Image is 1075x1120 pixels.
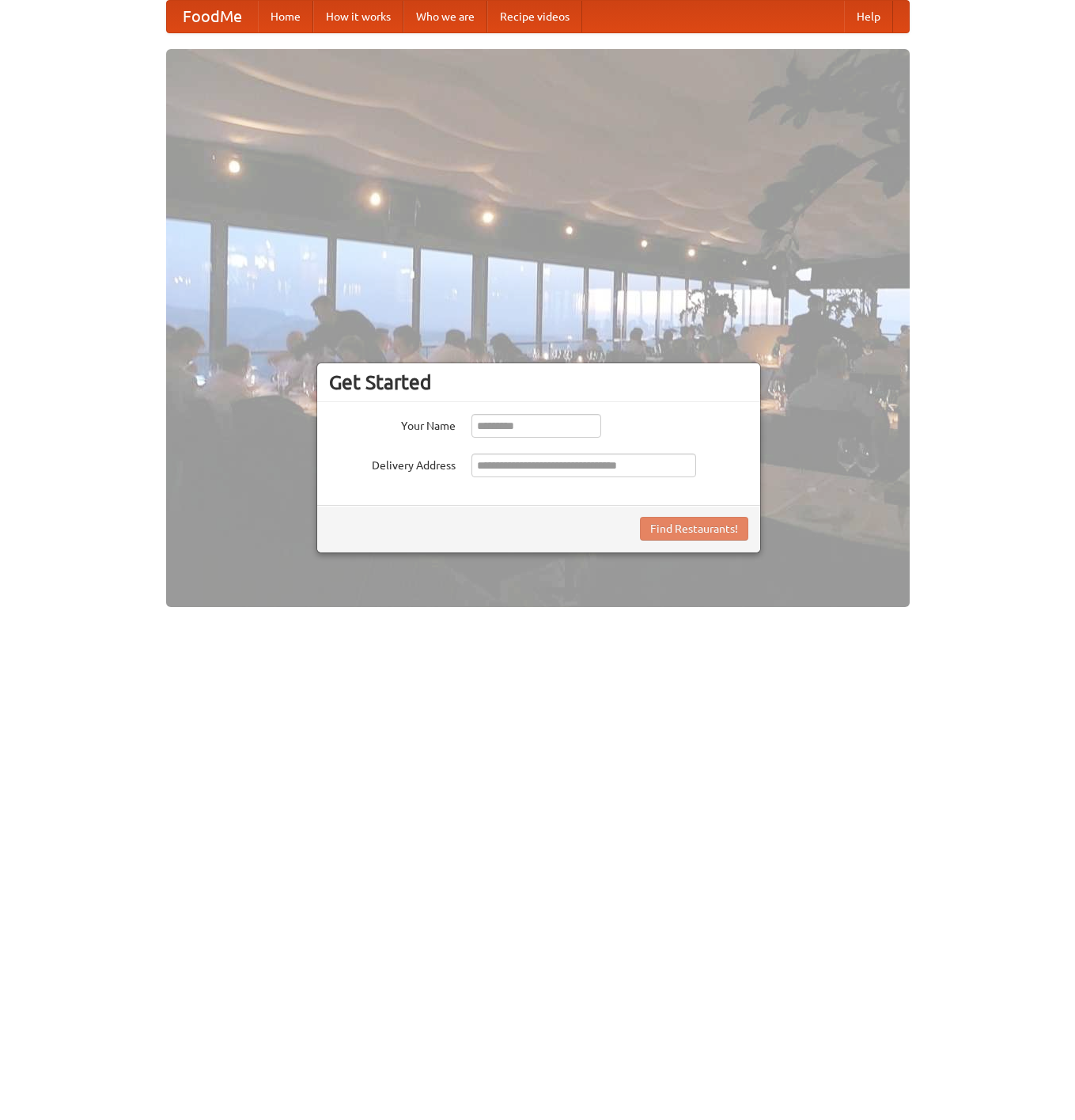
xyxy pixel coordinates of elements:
[844,1,893,32] a: Help
[258,1,313,32] a: Home
[640,517,748,541] button: Find Restaurants!
[167,1,258,32] a: FoodMe
[403,1,487,32] a: Who we are
[487,1,582,32] a: Recipe videos
[329,414,456,434] label: Your Name
[313,1,403,32] a: How it works
[329,454,456,473] label: Delivery Address
[329,370,748,394] h3: Get Started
